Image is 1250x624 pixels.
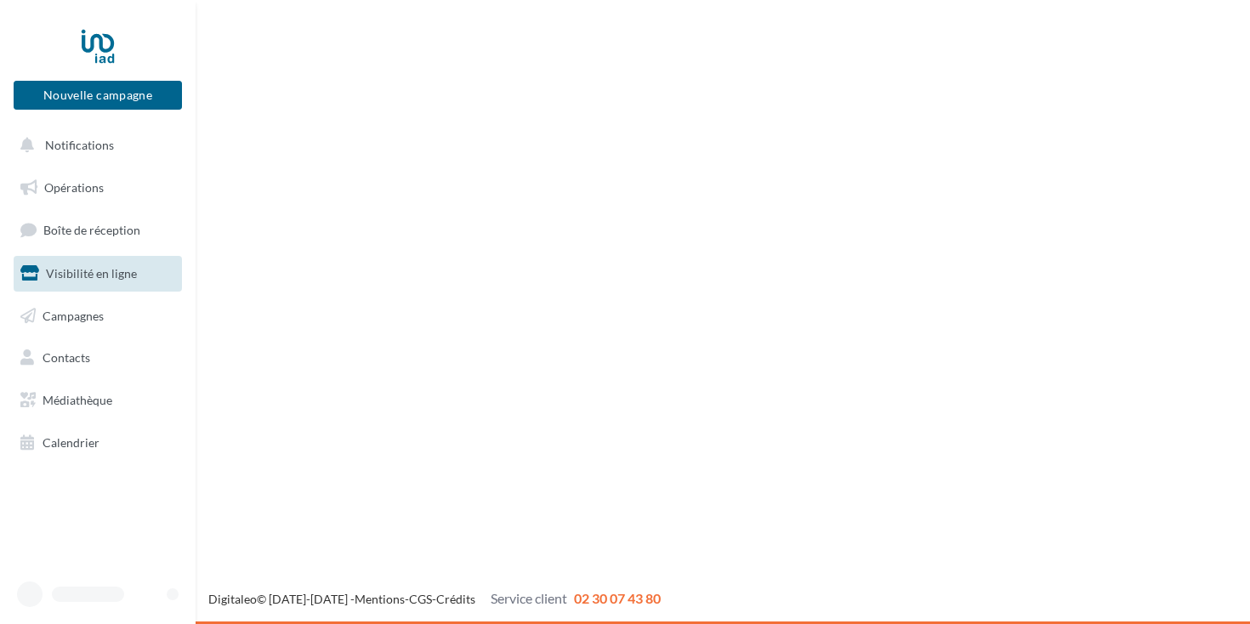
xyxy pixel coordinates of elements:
[10,128,179,163] button: Notifications
[45,138,114,152] span: Notifications
[46,266,137,281] span: Visibilité en ligne
[409,592,432,606] a: CGS
[10,170,185,206] a: Opérations
[43,393,112,407] span: Médiathèque
[10,212,185,248] a: Boîte de réception
[436,592,475,606] a: Crédits
[43,308,104,322] span: Campagnes
[574,590,661,606] span: 02 30 07 43 80
[44,180,104,195] span: Opérations
[10,340,185,376] a: Contacts
[43,435,99,450] span: Calendrier
[14,81,182,110] button: Nouvelle campagne
[355,592,405,606] a: Mentions
[10,256,185,292] a: Visibilité en ligne
[43,223,140,237] span: Boîte de réception
[208,592,661,606] span: © [DATE]-[DATE] - - -
[491,590,567,606] span: Service client
[10,383,185,418] a: Médiathèque
[208,592,257,606] a: Digitaleo
[10,425,185,461] a: Calendrier
[43,350,90,365] span: Contacts
[10,298,185,334] a: Campagnes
